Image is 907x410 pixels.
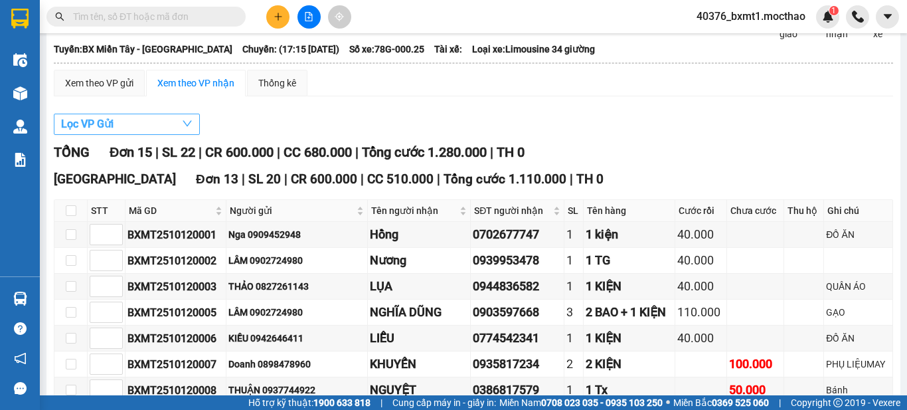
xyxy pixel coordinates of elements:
img: phone-icon [852,11,864,23]
div: BXMT2510120001 [127,227,224,243]
span: TH 0 [497,144,525,160]
strong: 1900 633 818 [313,397,371,408]
th: STT [88,200,125,222]
td: BXMT2510120005 [125,300,226,326]
div: 0944836582 [473,277,561,296]
span: Người gửi [230,203,354,218]
td: 0702677747 [471,222,564,248]
div: 0702677747 [473,225,561,244]
span: caret-down [882,11,894,23]
div: 1 Tx [586,381,673,399]
span: search [55,12,64,21]
td: BXMT2510120001 [125,222,226,248]
div: 0903597668 [473,303,561,322]
span: Lọc VP Gửi [61,116,114,132]
span: question-circle [14,322,27,335]
td: 0774542341 [471,326,564,352]
div: ĐỒ ĂN [826,227,890,242]
div: 110.000 [677,303,724,322]
span: | [779,395,781,410]
span: Cung cấp máy in - giấy in: [392,395,496,410]
td: BXMT2510120002 [125,248,226,274]
td: NGUYỆT [368,377,471,403]
div: 50.000 [729,381,782,399]
span: | [361,171,364,187]
div: 2 KIỆN [586,355,673,373]
div: 0386817579 [473,381,561,399]
span: copyright [833,398,843,407]
img: warehouse-icon [13,86,27,100]
div: LIỄU [370,329,468,348]
div: THUẬN 0937744922 [228,383,365,397]
span: SĐT người nhận [474,203,550,218]
div: 1 [566,277,581,296]
span: | [437,171,440,187]
div: 100.000 [729,355,782,373]
span: message [14,382,27,395]
td: KHUYẾN [368,352,471,377]
div: NGUYỆT [370,381,468,399]
div: ĐỒ ĂN [826,331,890,346]
div: 2 BAO + 1 KIỆN [586,303,673,322]
div: Bánh [826,383,890,397]
span: notification [14,352,27,365]
span: Tên người nhận [371,203,457,218]
td: NGHĨA DŨNG [368,300,471,326]
td: 0939953478 [471,248,564,274]
span: ⚪️ [666,400,670,405]
span: Tổng cước 1.110.000 [444,171,566,187]
td: 0944836582 [471,274,564,300]
td: Nương [368,248,471,274]
img: warehouse-icon [13,292,27,306]
td: BXMT2510120006 [125,326,226,352]
strong: 0708 023 035 - 0935 103 250 [541,397,663,408]
span: Miền Nam [499,395,663,410]
span: | [355,144,359,160]
div: 1 TG [586,251,673,270]
td: 0903597668 [471,300,564,326]
th: Chưa cước [727,200,784,222]
span: Đơn 15 [110,144,152,160]
button: plus [266,5,289,29]
span: | [380,395,382,410]
span: Chuyến: (17:15 [DATE]) [242,42,339,56]
div: Thống kê [258,76,296,90]
div: 1 KIỆN [586,329,673,348]
td: LIỄU [368,326,471,352]
div: 1 [566,251,581,270]
div: 40.000 [677,277,724,296]
span: CC 510.000 [367,171,434,187]
span: | [242,171,245,187]
td: 0386817579 [471,377,564,403]
div: Xem theo VP gửi [65,76,133,90]
span: | [199,144,202,160]
span: Mã GD [129,203,212,218]
div: BXMT2510120002 [127,253,224,269]
div: Doanh 0898478960 [228,357,365,371]
div: 40.000 [677,225,724,244]
div: BXMT2510120006 [127,330,224,347]
div: Nương [370,251,468,270]
div: 1 [566,225,581,244]
div: 40.000 [677,329,724,348]
td: LỤA [368,274,471,300]
span: CC 680.000 [284,144,352,160]
div: Xem theo VP nhận [157,76,234,90]
div: BXMT2510120007 [127,356,224,373]
span: Miền Bắc [673,395,769,410]
span: Loại xe: Limousine 34 giường [472,42,595,56]
div: 40.000 [677,251,724,270]
span: | [284,171,288,187]
div: 1 kiện [586,225,673,244]
span: TỔNG [54,144,90,160]
span: plus [274,12,283,21]
button: aim [328,5,351,29]
th: Ghi chú [824,200,893,222]
span: Số xe: 78G-000.25 [349,42,424,56]
strong: 0369 525 060 [712,397,769,408]
div: LÂM 0902724980 [228,305,365,320]
img: warehouse-icon [13,120,27,134]
span: Tài xế: [434,42,462,56]
div: NGHĨA DŨNG [370,303,468,322]
button: Lọc VP Gửi [54,114,200,135]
